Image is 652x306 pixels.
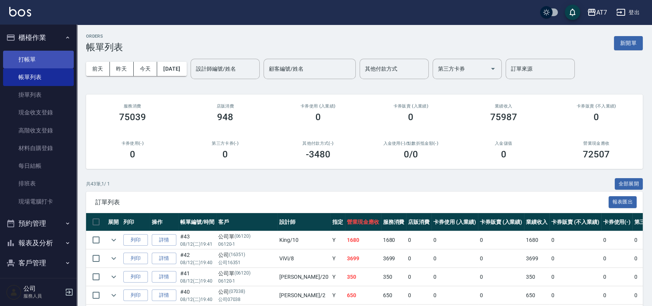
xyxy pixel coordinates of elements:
[180,296,214,303] p: 08/12 (二) 19:40
[594,112,599,122] h3: 0
[218,251,275,259] div: 公司
[234,270,251,278] p: (06120)
[549,213,601,231] th: 卡券販賣 (不入業績)
[374,141,448,146] h2: 入金使用(-) /點數折抵金額(-)
[218,296,275,303] p: 公司07038
[3,104,74,121] a: 現金收支登錄
[180,278,214,284] p: 08/12 (二) 19:40
[3,122,74,139] a: 高階收支登錄
[601,213,633,231] th: 卡券使用(-)
[330,286,345,304] td: Y
[277,268,330,286] td: [PERSON_NAME] /20
[524,250,549,268] td: 3699
[229,288,246,296] p: (07038)
[596,8,607,17] div: AT7
[406,286,431,304] td: 0
[601,268,633,286] td: 0
[150,213,178,231] th: 操作
[374,104,448,109] h2: 卡券販賣 (入業績)
[108,271,119,283] button: expand row
[524,286,549,304] td: 650
[6,284,22,300] img: Person
[549,231,601,249] td: 0
[490,112,517,122] h3: 75987
[549,268,601,286] td: 0
[218,270,275,278] div: 公司單
[487,63,499,75] button: Open
[559,104,634,109] h2: 卡券販賣 (不入業績)
[277,213,330,231] th: 設計師
[431,231,478,249] td: 0
[277,286,330,304] td: [PERSON_NAME] /2
[406,213,431,231] th: 店販消費
[601,286,633,304] td: 0
[152,271,176,283] a: 詳情
[95,141,170,146] h2: 卡券使用(-)
[178,250,216,268] td: #42
[559,141,634,146] h2: 營業現金應收
[406,231,431,249] td: 0
[524,213,549,231] th: 業績收入
[119,112,146,122] h3: 75039
[222,149,228,160] h3: 0
[609,196,637,208] button: 報表匯出
[3,28,74,48] button: 櫃檯作業
[108,234,119,246] button: expand row
[121,213,150,231] th: 列印
[381,213,406,231] th: 服務消費
[478,268,524,286] td: 0
[524,268,549,286] td: 350
[381,286,406,304] td: 650
[123,234,148,246] button: 列印
[330,213,345,231] th: 指定
[3,213,74,233] button: 預約管理
[345,231,381,249] td: 1680
[601,231,633,249] td: 0
[466,141,541,146] h2: 入金儲值
[613,5,643,20] button: 登出
[431,213,478,231] th: 卡券使用 (入業績)
[23,293,63,299] p: 服務人員
[549,286,601,304] td: 0
[234,233,251,241] p: (06120)
[188,141,263,146] h2: 第三方卡券(-)
[180,241,214,248] p: 08/12 (二) 19:41
[3,86,74,104] a: 掛單列表
[381,268,406,286] td: 350
[583,149,610,160] h3: 72507
[315,112,321,122] h3: 0
[188,104,263,109] h2: 店販消費
[152,289,176,301] a: 詳情
[277,231,330,249] td: King /10
[3,68,74,86] a: 帳單列表
[218,278,275,284] p: 06120-1
[281,141,355,146] h2: 其他付款方式(-)
[86,42,123,53] h3: 帳單列表
[330,231,345,249] td: Y
[431,286,478,304] td: 0
[614,36,643,50] button: 新開單
[123,253,148,265] button: 列印
[431,268,478,286] td: 0
[330,250,345,268] td: Y
[601,250,633,268] td: 0
[431,250,478,268] td: 0
[478,286,524,304] td: 0
[152,253,176,265] a: 詳情
[3,253,74,273] button: 客戶管理
[277,250,330,268] td: ViVi /8
[406,250,431,268] td: 0
[110,62,134,76] button: 昨天
[584,5,610,20] button: AT7
[330,268,345,286] td: Y
[609,198,637,205] a: 報表匯出
[106,213,121,231] th: 展開
[381,231,406,249] td: 1680
[86,62,110,76] button: 前天
[345,250,381,268] td: 3699
[3,273,74,293] button: 員工及薪資
[478,213,524,231] th: 卡券販賣 (入業績)
[218,241,275,248] p: 06120-1
[9,7,31,17] img: Logo
[614,39,643,46] a: 新開單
